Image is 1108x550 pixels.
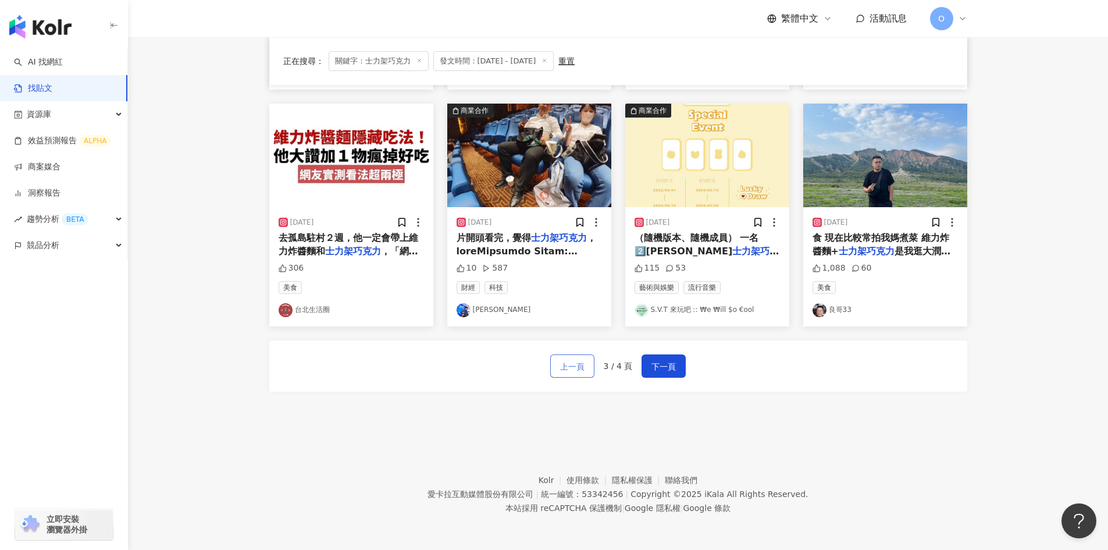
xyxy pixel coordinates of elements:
mark: 士力架巧克力 [839,246,895,257]
img: post-image [269,104,433,207]
a: 找貼文 [14,83,52,94]
img: KOL Avatar [813,303,826,317]
div: 587 [482,262,508,274]
button: 商業合作 [625,104,789,207]
a: KOL Avatar台北生活圈 [279,303,424,317]
a: chrome extension立即安裝 瀏覽器外掛 [15,509,113,540]
span: 資源庫 [27,101,51,127]
span: | [622,503,625,513]
div: 統一編號：53342456 [541,489,623,499]
img: KOL Avatar [457,303,471,317]
img: KOL Avatar [279,303,293,317]
mark: 士力架巧克力 [325,246,381,257]
span: 繁體中文 [781,12,818,25]
div: 1,088 [813,262,846,274]
span: 立即安裝 瀏覽器外掛 [47,514,87,535]
div: 60 [852,262,872,274]
span: 上一頁 [560,360,585,374]
div: 306 [279,262,304,274]
div: [DATE] [646,218,670,228]
img: chrome extension [19,515,41,534]
a: 聯絡我們 [665,476,697,485]
span: 去孤島駐村２週，他一定會帶上維力炸醬麵和 [279,232,418,256]
span: 是我逛大潤發的時候發明的 [813,246,950,269]
span: rise [14,215,22,223]
a: 使用條款 [567,476,612,485]
a: KOL Avatar良哥33 [813,303,958,317]
span: 美食 [813,281,836,294]
div: 商業合作 [639,105,667,116]
div: 商業合作 [461,105,489,116]
span: 流行音樂 [683,281,721,294]
img: post-image [625,104,789,207]
img: KOL Avatar [635,303,649,317]
button: 下一頁 [642,354,686,378]
span: 藝術與娛樂 [635,281,679,294]
span: 活動訊息 [870,13,907,24]
span: | [536,489,539,499]
div: Copyright © 2025 All Rights Reserved. [630,489,808,499]
a: KOL Avatar[PERSON_NAME] [457,303,602,317]
div: 53 [665,262,686,274]
span: 發文時間：[DATE] - [DATE] [433,51,554,71]
div: 115 [635,262,660,274]
span: | [625,489,628,499]
span: 科技 [484,281,508,294]
a: Google 隱私權 [625,503,681,513]
div: 重置 [558,56,575,66]
a: 隱私權保護 [612,476,665,485]
div: 10 [457,262,477,274]
img: post-image [447,104,611,207]
a: Google 條款 [683,503,731,513]
a: 洞察報告 [14,187,60,199]
span: 本站採用 reCAPTCHA 保護機制 [505,501,731,515]
div: [DATE] [824,218,848,228]
a: KOL AvatarS.V.T 來玩吧 :: ₩e ₩ill $o €ool [635,303,780,317]
span: （隨機版本、隨機成員） 一名 2️⃣[PERSON_NAME] [635,232,759,256]
div: 愛卡拉互動媒體股份有限公司 [427,489,533,499]
span: 下一頁 [651,360,676,374]
div: [DATE] [468,218,492,228]
a: iKala [704,489,724,499]
span: 食 現在比較常拍我媽煮菜 維力炸醬麵+ [813,232,949,256]
img: logo [9,15,72,38]
span: 片開頭看完，覺得 [457,232,531,243]
button: 上一頁 [550,354,594,378]
div: BETA [62,214,88,225]
span: 美食 [279,281,302,294]
span: O [938,12,945,25]
span: 趨勢分析 [27,206,88,232]
a: 商案媒合 [14,161,60,173]
div: [DATE] [290,218,314,228]
span: 正在搜尋 ： [283,56,324,66]
a: searchAI 找網紅 [14,56,63,68]
button: 商業合作 [447,104,611,207]
a: Kolr [539,476,567,485]
iframe: Help Scout Beacon - Open [1061,503,1096,538]
a: 效益預測報告ALPHA [14,135,111,147]
span: 財經 [457,281,480,294]
img: post-image [803,104,967,207]
span: | [681,503,683,513]
span: 關鍵字：士力架巧克力 [329,51,429,71]
mark: 士力架巧克力 [531,232,587,243]
span: 3 / 4 頁 [604,361,633,371]
span: 競品分析 [27,232,59,258]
